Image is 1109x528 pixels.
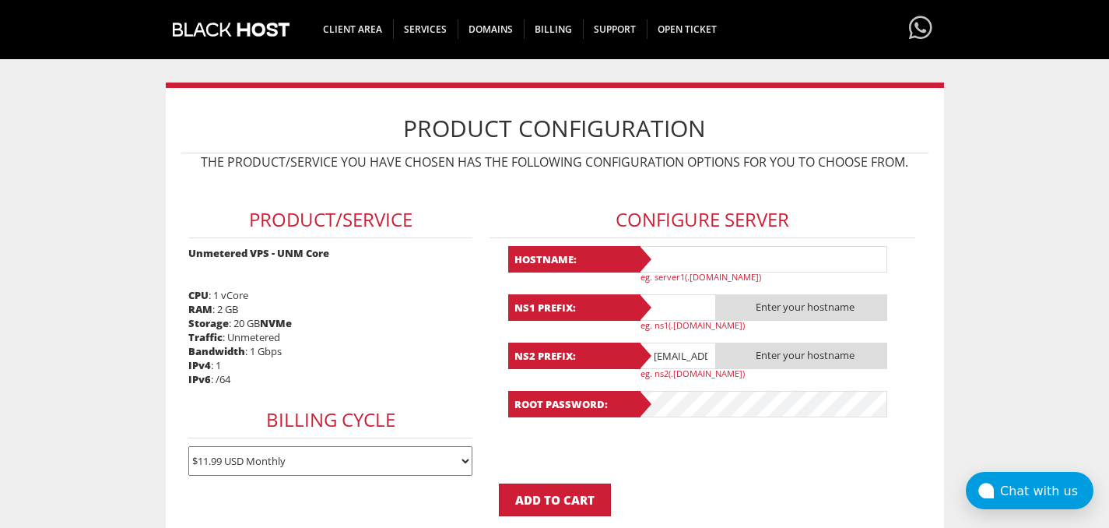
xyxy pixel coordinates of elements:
[499,484,611,516] input: Add to Cart
[188,202,472,238] h3: Product/Service
[647,19,728,39] span: Open Ticket
[188,344,245,358] b: Bandwidth
[508,246,640,273] b: Hostname:
[583,19,648,39] span: Support
[188,288,209,302] b: CPU
[260,316,292,330] b: NVMe
[188,372,211,386] b: IPv6
[312,19,394,39] span: CLIENT AREA
[640,368,897,379] p: eg. ns2(.[DOMAIN_NAME])
[181,153,928,171] p: The product/service you have chosen has the following configuration options for you to choose from.
[508,343,640,369] b: NS2 Prefix:
[181,178,480,484] div: : 1 vCore : 2 GB : 20 GB : Unmetered : 1 Gbps : 1 : /64
[966,472,1093,509] button: Chat with us
[490,202,915,238] h3: Configure Server
[1000,484,1093,498] div: Chat with us
[640,271,897,283] p: eg. server1(.[DOMAIN_NAME])
[524,19,584,39] span: Billing
[188,358,211,372] b: IPv4
[188,330,223,344] b: Traffic
[508,294,640,321] b: NS1 Prefix:
[716,294,887,321] span: Enter your hostname
[393,19,458,39] span: SERVICES
[640,319,897,331] p: eg. ns1(.[DOMAIN_NAME])
[458,19,525,39] span: Domains
[188,246,329,260] strong: Unmetered VPS - UNM Core
[188,402,472,438] h3: Billing Cycle
[181,104,928,153] h1: Product Configuration
[716,343,887,369] span: Enter your hostname
[188,302,212,316] b: RAM
[508,391,640,417] b: Root Password:
[188,316,229,330] b: Storage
